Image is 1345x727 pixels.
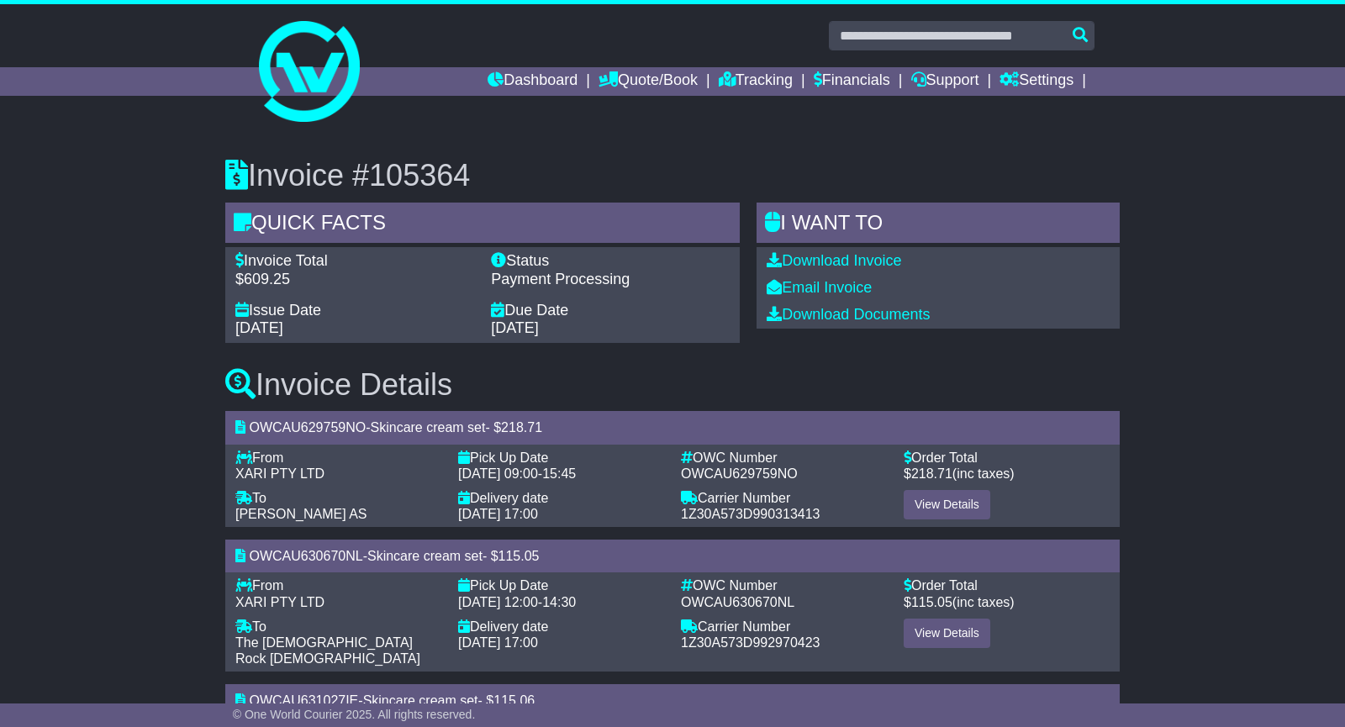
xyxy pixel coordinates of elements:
span: 218.71 [501,420,542,435]
span: OWCAU629759NO [249,420,366,435]
a: Download Documents [767,306,930,323]
div: To [235,619,441,635]
h3: Invoice Details [225,368,1120,402]
div: Order Total [904,577,1110,593]
a: Dashboard [488,67,578,96]
span: 15:45 [542,466,576,481]
span: Skincare cream set [363,693,478,708]
a: Email Invoice [767,279,872,296]
div: - [458,466,664,482]
div: Status [491,252,730,271]
h3: Invoice #105364 [225,159,1120,192]
div: Pick Up Date [458,450,664,466]
a: View Details [904,490,990,519]
div: $ (inc taxes) [904,466,1110,482]
div: $609.25 [235,271,474,289]
a: Support [911,67,979,96]
div: I WANT to [757,203,1120,248]
div: Issue Date [235,302,474,320]
span: [DATE] 17:00 [458,507,538,521]
a: Tracking [719,67,793,96]
span: OWCAU631027IE [249,693,358,708]
span: 1Z30A573D990313413 [681,507,820,521]
div: To [235,490,441,506]
span: [DATE] 09:00 [458,466,538,481]
div: Payment Processing [491,271,730,289]
span: Skincare cream set [367,549,483,563]
span: [DATE] 17:00 [458,635,538,650]
span: 1Z30A573D992970423 [681,635,820,650]
div: - [458,594,664,610]
div: - - $ [225,684,1120,717]
span: 115.05 [911,595,952,609]
a: Financials [814,67,890,96]
span: 115.05 [498,549,540,563]
div: Due Date [491,302,730,320]
div: OWC Number [681,577,887,593]
span: The [DEMOGRAPHIC_DATA] Rock [DEMOGRAPHIC_DATA] [235,635,420,666]
div: - - $ [225,411,1120,444]
div: Pick Up Date [458,577,664,593]
div: $ (inc taxes) [904,594,1110,610]
div: Invoice Total [235,252,474,271]
span: [DATE] 12:00 [458,595,538,609]
div: [DATE] [491,319,730,338]
a: Download Invoice [767,252,901,269]
span: XARI PTY LTD [235,595,324,609]
span: © One World Courier 2025. All rights reserved. [233,708,476,721]
div: Quick Facts [225,203,740,248]
span: 218.71 [911,466,952,481]
div: From [235,577,441,593]
a: View Details [904,619,990,648]
div: [DATE] [235,319,474,338]
span: OWCAU629759NO [681,466,798,481]
span: OWCAU630670NL [249,549,362,563]
a: Settings [1000,67,1073,96]
div: From [235,450,441,466]
span: [PERSON_NAME] AS [235,507,367,521]
span: XARI PTY LTD [235,466,324,481]
div: Delivery date [458,490,664,506]
div: - - $ [225,540,1120,572]
div: Order Total [904,450,1110,466]
span: 115.06 [493,693,535,708]
span: OWCAU630670NL [681,595,794,609]
div: Carrier Number [681,490,887,506]
div: Carrier Number [681,619,887,635]
a: Quote/Book [599,67,698,96]
div: Delivery date [458,619,664,635]
span: Skincare cream set [371,420,486,435]
span: 14:30 [542,595,576,609]
div: OWC Number [681,450,887,466]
